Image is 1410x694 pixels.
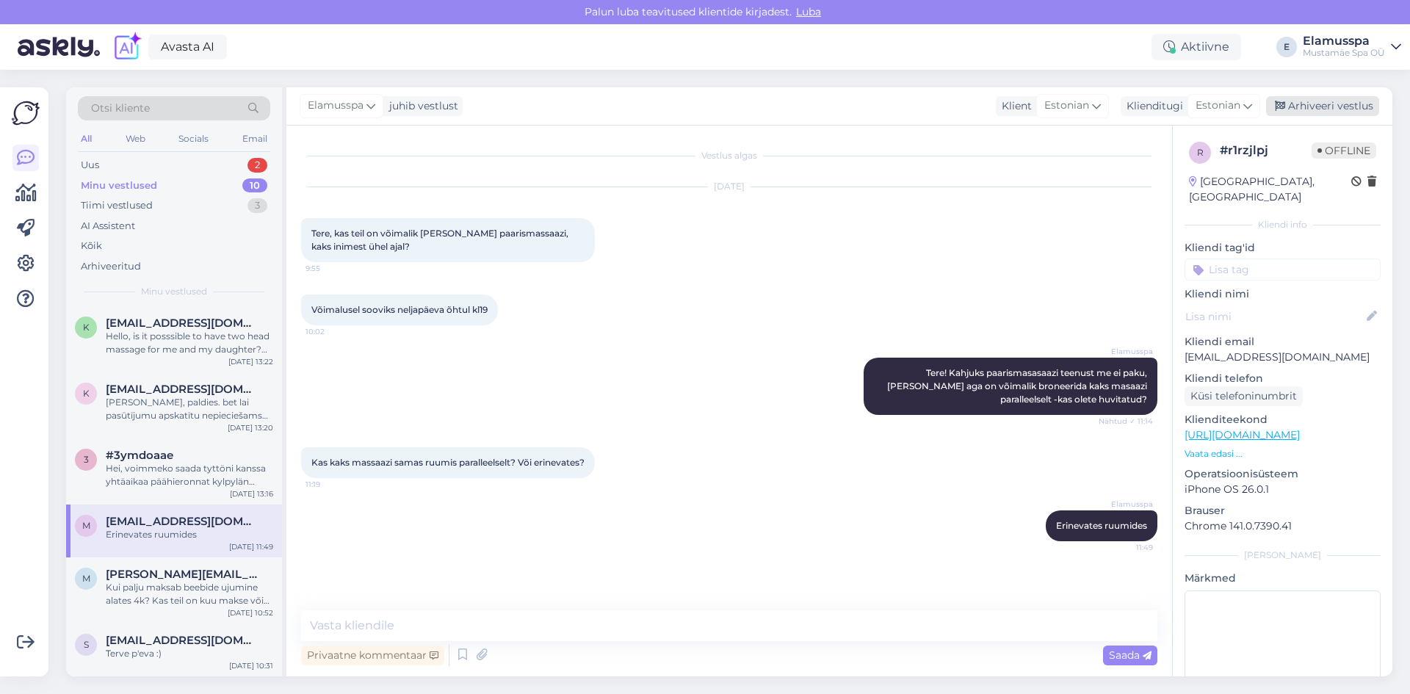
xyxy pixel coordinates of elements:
[1303,35,1385,47] div: Elamusspa
[792,5,825,18] span: Luba
[1185,350,1381,365] p: [EMAIL_ADDRESS][DOMAIN_NAME]
[228,422,273,433] div: [DATE] 13:20
[1098,542,1153,553] span: 11:49
[81,178,157,193] div: Minu vestlused
[311,457,585,468] span: Kas kaks massaazi samas ruumis paralleelselt? Või erinevates?
[228,356,273,367] div: [DATE] 13:22
[1185,240,1381,256] p: Kliendi tag'id
[81,219,135,234] div: AI Assistent
[301,149,1157,162] div: Vestlus algas
[1098,346,1153,357] span: Elamusspa
[1185,518,1381,534] p: Chrome 141.0.7390.41
[1098,416,1153,427] span: Nähtud ✓ 11:14
[1185,286,1381,302] p: Kliendi nimi
[106,383,258,396] span: kukiteviktorija@gmail.com
[1185,386,1303,406] div: Küsi telefoninumbrit
[81,198,153,213] div: Tiimi vestlused
[383,98,458,114] div: juhib vestlust
[1185,259,1381,281] input: Lisa tag
[1276,37,1297,57] div: E
[305,263,361,274] span: 9:55
[106,581,273,607] div: Kui palju maksab beebide ujumine alates 4k? Kas teil on kuu makse või kordade [PERSON_NAME]?
[242,178,267,193] div: 10
[1266,96,1379,116] div: Arhiveeri vestlus
[305,326,361,337] span: 10:02
[1196,98,1240,114] span: Estonian
[1098,499,1153,510] span: Elamusspa
[1185,482,1381,497] p: iPhone OS 26.0.1
[1185,466,1381,482] p: Operatsioonisüsteem
[12,99,40,127] img: Askly Logo
[305,479,361,490] span: 11:19
[148,35,227,59] a: Avasta AI
[112,32,142,62] img: explore-ai
[176,129,211,148] div: Socials
[1056,520,1147,531] span: Erinevates ruumides
[311,228,571,252] span: Tere, kas teil on võimalik [PERSON_NAME] paarismassaazi, kaks inimest ühel ajal?
[1044,98,1089,114] span: Estonian
[81,259,141,274] div: Arhiveeritud
[106,647,273,660] div: Terve p'eva :)
[1151,34,1241,60] div: Aktiivne
[1197,147,1204,158] span: r
[887,367,1149,405] span: Tere! Kahjuks paarismasasaazi teenust me ei paku, [PERSON_NAME] aga on võimalik broneerida kaks m...
[1185,412,1381,427] p: Klienditeekond
[1185,428,1300,441] a: [URL][DOMAIN_NAME]
[1185,503,1381,518] p: Brauser
[106,515,258,528] span: marit159@gmail.com
[301,180,1157,193] div: [DATE]
[106,568,258,581] span: marilin.saluveer@gmail.com
[84,454,89,465] span: 3
[1185,334,1381,350] p: Kliendi email
[106,528,273,541] div: Erinevates ruumides
[228,607,273,618] div: [DATE] 10:52
[81,239,102,253] div: Kõik
[1312,142,1376,159] span: Offline
[247,198,267,213] div: 3
[106,330,273,356] div: Hello, is it posssible to have two head massage for me and my daughter? We are planning to come s...
[1185,571,1381,586] p: Märkmed
[247,158,267,173] div: 2
[239,129,270,148] div: Email
[1185,447,1381,460] p: Vaata edasi ...
[1185,371,1381,386] p: Kliendi telefon
[84,639,89,650] span: s
[106,634,258,647] span: sirihorkko@hotmail.com
[82,520,90,531] span: m
[83,322,90,333] span: k
[1121,98,1183,114] div: Klienditugi
[1303,47,1385,59] div: Mustamäe Spa OÜ
[301,646,444,665] div: Privaatne kommentaar
[1220,142,1312,159] div: # r1rzjlpj
[1185,549,1381,562] div: [PERSON_NAME]
[83,388,90,399] span: k
[229,660,273,671] div: [DATE] 10:31
[123,129,148,148] div: Web
[106,317,258,330] span: kahkonentiina2@gmail.com
[308,98,364,114] span: Elamusspa
[81,158,99,173] div: Uus
[78,129,95,148] div: All
[230,488,273,499] div: [DATE] 13:16
[91,101,150,116] span: Otsi kliente
[82,573,90,584] span: m
[996,98,1032,114] div: Klient
[1303,35,1401,59] a: ElamusspaMustamäe Spa OÜ
[229,541,273,552] div: [DATE] 11:49
[311,304,488,315] span: Võimalusel sooviks neljapäeva õhtul kl19
[141,285,207,298] span: Minu vestlused
[1109,648,1151,662] span: Saada
[1189,174,1351,205] div: [GEOGRAPHIC_DATA], [GEOGRAPHIC_DATA]
[106,396,273,422] div: [PERSON_NAME], paldies. bet lai pasūtījumu apskatītu nepieciešams lietotājprofils, kurš man nav. ...
[106,462,273,488] div: Hei, voimmeko saada tyttöni kanssa yhtäaikaa päähieronnat kylpylän yhteyteen?
[1185,218,1381,231] div: Kliendi info
[1185,308,1364,325] input: Lisa nimi
[106,449,173,462] span: #3ymdoaae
